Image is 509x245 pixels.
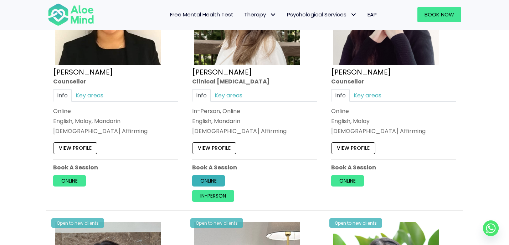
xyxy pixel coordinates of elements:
div: Counsellor [53,77,178,85]
nav: Menu [103,7,382,22]
div: Open to new clients [51,218,104,228]
div: Open to new clients [329,218,382,228]
a: Info [53,89,72,101]
div: Online [53,107,178,115]
a: Info [192,89,211,101]
span: Book Now [425,11,454,18]
a: [PERSON_NAME] [192,67,252,77]
div: Open to new clients [190,218,243,228]
div: [DEMOGRAPHIC_DATA] Affirming [53,127,178,135]
a: EAP [362,7,382,22]
a: Free Mental Health Test [165,7,239,22]
p: Book A Session [331,163,456,171]
a: Info [331,89,350,101]
a: Psychological ServicesPsychological Services: submenu [282,7,362,22]
div: Clinical [MEDICAL_DATA] [192,77,317,85]
a: View profile [331,142,375,154]
p: English, Malay, Mandarin [53,117,178,125]
a: Online [53,175,86,186]
p: Book A Session [192,163,317,171]
div: [DEMOGRAPHIC_DATA] Affirming [331,127,456,135]
a: Book Now [417,7,461,22]
a: View profile [192,142,236,154]
a: Whatsapp [483,220,499,236]
span: Psychological Services [287,11,357,18]
a: Online [331,175,364,186]
span: Therapy [244,11,276,18]
span: Psychological Services: submenu [348,10,359,20]
a: [PERSON_NAME] [53,67,113,77]
a: Online [192,175,225,186]
p: English, Malay [331,117,456,125]
span: EAP [367,11,377,18]
div: [DEMOGRAPHIC_DATA] Affirming [192,127,317,135]
a: Key areas [72,89,107,101]
a: Key areas [350,89,385,101]
div: Online [331,107,456,115]
div: Counsellor [331,77,456,85]
a: TherapyTherapy: submenu [239,7,282,22]
p: Book A Session [53,163,178,171]
span: Therapy: submenu [268,10,278,20]
div: In-Person, Online [192,107,317,115]
p: English, Mandarin [192,117,317,125]
a: View profile [53,142,97,154]
img: Aloe mind Logo [48,3,94,26]
span: Free Mental Health Test [170,11,233,18]
a: [PERSON_NAME] [331,67,391,77]
a: In-person [192,190,234,201]
a: Key areas [211,89,246,101]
